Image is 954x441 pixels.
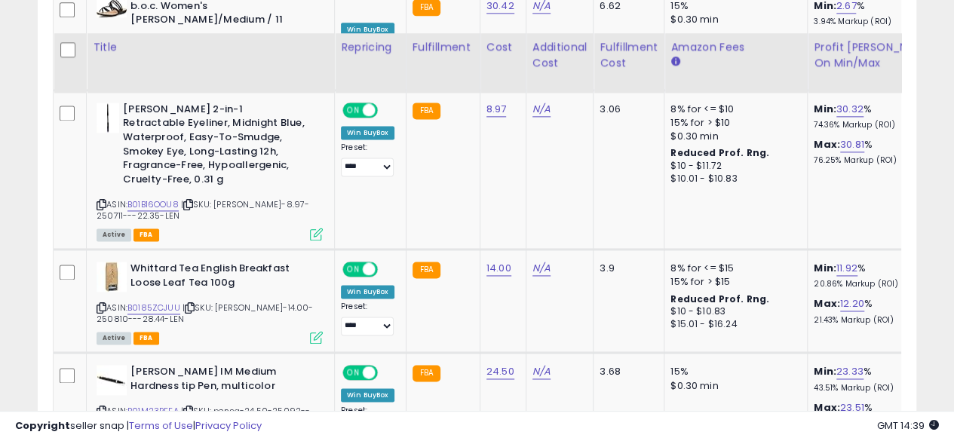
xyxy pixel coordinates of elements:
b: Whittard Tea English Breakfast Loose Leaf Tea 100g [130,262,314,293]
img: 21rmmFHZtFL._SL40_.jpg [97,103,119,133]
span: OFF [376,104,400,117]
div: % [814,297,939,325]
div: $10 - $11.72 [670,160,796,173]
a: N/A [532,364,551,379]
div: Cost [486,40,520,56]
a: N/A [532,102,551,117]
a: 11.92 [836,261,857,276]
span: FBA [133,332,159,345]
div: 15% for > $10 [670,116,796,130]
p: 43.51% Markup (ROI) [814,383,939,394]
div: Fulfillment [413,40,474,56]
span: All listings currently available for purchase on Amazon [97,228,131,241]
p: 21.43% Markup (ROI) [814,315,939,326]
span: ON [344,263,363,276]
p: 76.25% Markup (ROI) [814,155,939,166]
div: $10 - $10.83 [670,305,796,318]
span: | SKU: [PERSON_NAME]-8.97-250711---22.35-LEN [97,198,309,221]
a: 24.50 [486,364,514,379]
b: Max: [814,296,840,311]
span: 2025-10-8 14:39 GMT [877,418,939,433]
div: 15% [670,365,796,378]
b: Min: [814,364,836,378]
div: $0.30 min [670,130,796,143]
a: 23.33 [836,364,864,379]
span: ON [344,366,363,379]
a: N/A [532,261,551,276]
span: All listings currently available for purchase on Amazon [97,332,131,345]
div: Win BuyBox [341,126,394,139]
b: Reduced Prof. Rng. [670,292,769,305]
a: 8.97 [486,102,507,117]
a: Terms of Use [129,418,193,433]
div: $0.30 min [670,13,796,26]
div: $0.30 min [670,379,796,393]
a: 30.81 [840,137,864,152]
b: Min: [814,261,836,275]
span: | SKU: [PERSON_NAME]-14.00-250810---28.44-LEN [97,302,314,324]
b: Max: [814,137,840,152]
b: Min: [814,102,836,116]
div: 3.68 [600,365,652,378]
div: Amazon Fees [670,40,801,56]
div: ASIN: [97,262,323,342]
p: 3.94% Markup (ROI) [814,17,939,27]
a: 14.00 [486,261,511,276]
a: 30.32 [836,102,864,117]
div: % [814,262,939,289]
b: [PERSON_NAME] 2-in-1 Retractable Eyeliner, Midnight Blue, Waterproof, Easy-To-Smudge, Smokey Eye,... [123,103,306,190]
div: Title [93,40,328,56]
div: 8% for <= $15 [670,262,796,275]
p: 20.86% Markup (ROI) [814,279,939,289]
div: Win BuyBox [341,23,394,36]
div: ASIN: [97,103,323,239]
div: seller snap | | [15,419,262,433]
small: FBA [413,262,440,278]
strong: Copyright [15,418,70,433]
span: OFF [376,366,400,379]
b: [PERSON_NAME] IM Medium Hardness tip Pen, multicolor [130,365,314,397]
div: % [814,138,939,166]
div: % [814,103,939,130]
div: Additional Cost [532,40,587,72]
th: The percentage added to the cost of goods (COGS) that forms the calculator for Min & Max prices. [808,34,951,93]
p: 74.36% Markup (ROI) [814,120,939,130]
span: ON [344,104,363,117]
div: % [814,365,939,393]
div: Repricing [341,40,400,56]
div: Fulfillment Cost [600,40,658,72]
a: 12.20 [840,296,864,311]
div: Win BuyBox [341,285,394,299]
b: Reduced Prof. Rng. [670,146,769,159]
small: FBA [413,365,440,381]
small: FBA [413,103,440,119]
div: 3.9 [600,262,652,275]
div: $15.01 - $16.24 [670,318,796,331]
a: Privacy Policy [195,418,262,433]
div: 3.06 [600,103,652,116]
span: FBA [133,228,159,241]
img: 41RJTAf8GDL._SL40_.jpg [97,262,127,292]
small: Amazon Fees. [670,56,679,69]
div: Preset: [341,302,394,335]
div: $10.01 - $10.83 [670,173,796,185]
div: 15% for > $15 [670,275,796,289]
a: B01B16OOU8 [127,198,179,211]
div: Preset: [341,142,394,176]
a: B0185ZCJUU [127,302,180,314]
div: 8% for <= $10 [670,103,796,116]
img: 21bt0awjekL._SL40_.jpg [97,365,127,395]
div: Profit [PERSON_NAME] on Min/Max [814,40,944,72]
div: Win BuyBox [341,388,394,402]
span: OFF [376,263,400,276]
